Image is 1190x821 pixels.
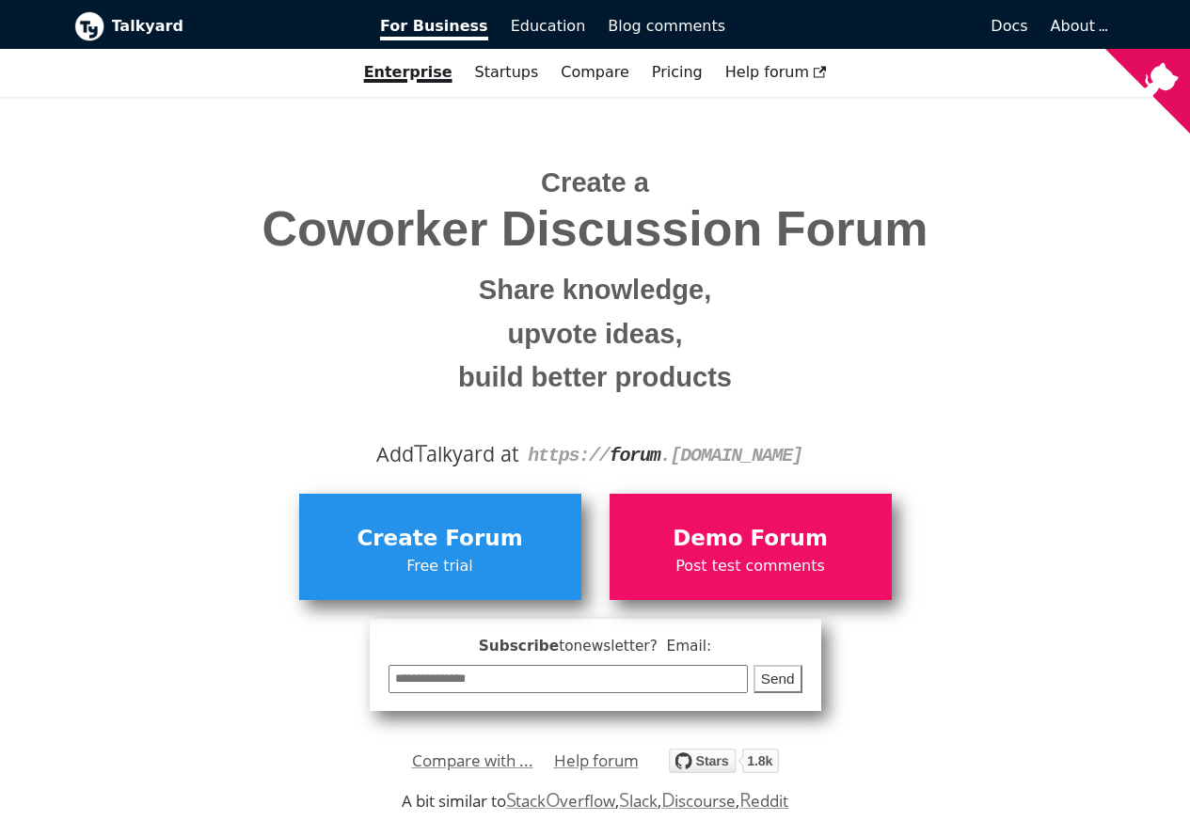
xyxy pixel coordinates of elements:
small: Share knowledge, [88,268,1103,312]
a: Discourse [661,790,736,812]
a: Create ForumFree trial [299,494,581,599]
span: Demo Forum [619,521,882,557]
a: For Business [369,10,500,42]
span: Post test comments [619,554,882,578]
span: S [619,786,629,813]
a: Help forum [714,56,838,88]
span: Docs [991,17,1027,35]
code: https:// . [DOMAIN_NAME] [528,445,802,466]
span: Subscribe [389,635,802,658]
span: Help forum [725,63,827,81]
a: Help forum [554,747,639,775]
span: to newsletter ? Email: [559,638,711,655]
a: Pricing [641,56,714,88]
span: Blog comments [608,17,725,35]
small: build better products [88,355,1103,400]
span: Create a [541,167,649,197]
b: Talkyard [112,14,355,39]
span: R [739,786,752,813]
div: Add alkyard at [88,438,1103,470]
span: Education [511,17,586,35]
img: talkyard.svg [669,749,779,773]
span: Create Forum [309,521,572,557]
span: O [546,786,561,813]
strong: forum [610,445,660,466]
a: About [1051,17,1105,35]
a: Star debiki/talkyard on GitHub [669,751,779,779]
a: Blog comments [596,10,737,42]
a: Compare with ... [412,747,533,775]
span: Free trial [309,554,572,578]
span: Coworker Discussion Forum [88,202,1103,256]
span: T [414,435,427,469]
span: For Business [380,17,488,40]
a: Enterprise [353,56,464,88]
button: Send [754,665,802,694]
a: Docs [737,10,1039,42]
span: S [506,786,516,813]
img: Talkyard logo [74,11,104,41]
a: Slack [619,790,657,812]
a: Demo ForumPost test comments [610,494,892,599]
a: Talkyard logoTalkyard [74,11,355,41]
a: Startups [464,56,550,88]
a: StackOverflow [506,790,616,812]
small: upvote ideas, [88,312,1103,356]
span: D [661,786,675,813]
a: Education [500,10,597,42]
a: Compare [561,63,629,81]
a: Reddit [739,790,788,812]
